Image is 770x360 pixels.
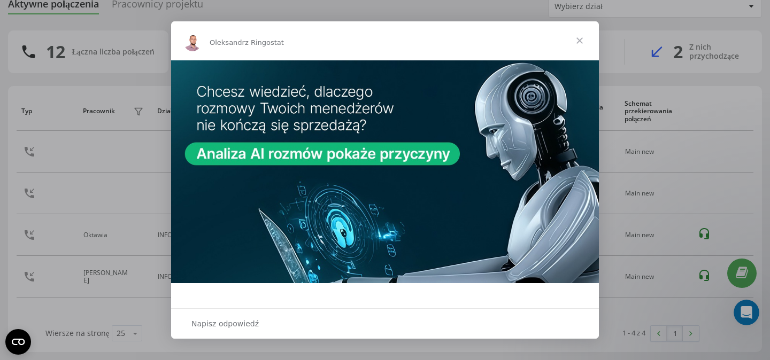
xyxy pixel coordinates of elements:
[5,329,31,355] button: Open CMP widget
[245,38,284,46] span: z Ringostat
[210,38,245,46] span: Oleksandr
[191,317,259,331] span: Napisz odpowiedź
[560,21,599,60] span: Zamknij
[184,34,201,51] img: Profile image for Oleksandr
[171,308,599,339] div: Otwórz rozmowę i odpowiedz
